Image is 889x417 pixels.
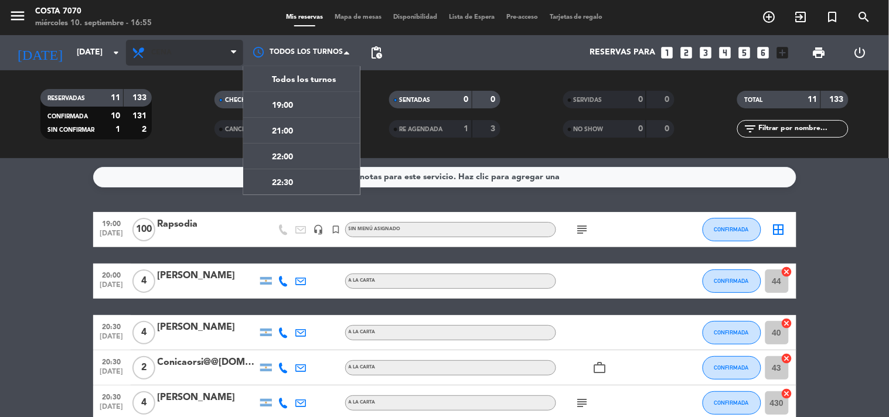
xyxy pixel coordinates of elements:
span: Reservas para [590,48,655,57]
span: 20:30 [97,319,127,333]
span: Sin menú asignado [349,227,401,231]
span: 19:00 [272,99,293,112]
span: [DATE] [97,403,127,416]
span: [DATE] [97,230,127,243]
i: subject [575,396,590,410]
span: 20:30 [97,389,127,403]
span: RESERVADAS [47,95,85,101]
span: 4 [132,269,155,293]
div: miércoles 10. septiembre - 16:55 [35,18,152,29]
span: A LA CARTA [349,365,376,370]
span: CHECK INS [225,97,257,103]
span: Pre-acceso [500,14,544,20]
span: A LA CARTA [349,330,376,334]
span: CONFIRMADA [714,364,749,371]
i: turned_in_not [331,224,342,235]
button: CONFIRMADA [703,269,761,293]
strong: 133 [132,94,149,102]
i: headset_mic [314,224,324,235]
i: looks_one [659,45,675,60]
strong: 0 [638,125,643,133]
span: TOTAL [744,97,762,103]
span: CONFIRMADA [714,399,749,406]
span: 100 [132,218,155,241]
i: looks_4 [717,45,733,60]
i: looks_two [679,45,694,60]
span: SENTADAS [400,97,431,103]
span: Cena [151,49,172,57]
span: Todos los turnos [272,73,336,87]
div: Costa 7070 [35,6,152,18]
button: menu [9,7,26,29]
span: SIN CONFIRMAR [47,127,94,133]
i: cancel [781,317,793,329]
i: search [857,10,871,24]
span: [DATE] [97,368,127,381]
i: subject [575,223,590,237]
div: No hay notas para este servicio. Haz clic para agregar una [329,170,560,184]
strong: 11 [808,95,818,104]
i: arrow_drop_down [109,46,123,60]
button: CONFIRMADA [703,391,761,415]
button: CONFIRMADA [703,321,761,344]
i: [DATE] [9,40,71,66]
div: [PERSON_NAME] [158,390,257,405]
span: [DATE] [97,281,127,295]
span: CONFIRMADA [714,329,749,336]
span: Mis reservas [280,14,329,20]
strong: 3 [491,125,498,133]
i: filter_list [743,122,757,136]
span: SERVIDAS [574,97,602,103]
strong: 0 [665,95,672,104]
i: cancel [781,353,793,364]
i: menu [9,7,26,25]
i: looks_3 [698,45,713,60]
span: 20:00 [97,268,127,281]
span: 2 [132,356,155,380]
strong: 0 [665,125,672,133]
div: [PERSON_NAME] [158,268,257,283]
i: looks_6 [756,45,771,60]
i: cancel [781,266,793,278]
i: work_outline [593,361,607,375]
span: 22:00 [272,151,293,164]
strong: 0 [464,95,469,104]
div: Conicaorsi@@[DOMAIN_NAME] [158,355,257,370]
input: Filtrar por nombre... [757,122,848,135]
span: CONFIRMADA [714,278,749,284]
i: power_settings_new [853,46,867,60]
span: Lista de Espera [443,14,500,20]
i: exit_to_app [794,10,808,24]
strong: 0 [638,95,643,104]
strong: 2 [142,125,149,134]
strong: 11 [111,94,120,102]
span: A LA CARTA [349,400,376,405]
i: cancel [781,388,793,399]
span: 4 [132,321,155,344]
span: Tarjetas de regalo [544,14,609,20]
strong: 10 [111,112,120,120]
button: CONFIRMADA [703,218,761,241]
i: add_box [775,45,791,60]
span: NO SHOW [574,127,604,132]
span: A LA CARTA [349,278,376,283]
i: looks_5 [737,45,752,60]
span: pending_actions [369,46,383,60]
div: LOG OUT [840,35,880,70]
strong: 1 [115,125,120,134]
span: CANCELADA [225,127,261,132]
span: CONFIRMADA [714,226,749,233]
strong: 0 [491,95,498,104]
span: 22:30 [272,176,293,190]
i: add_circle_outline [762,10,776,24]
i: border_all [772,223,786,237]
span: Mapa de mesas [329,14,387,20]
span: RE AGENDADA [400,127,443,132]
i: turned_in_not [826,10,840,24]
button: CONFIRMADA [703,356,761,380]
div: [PERSON_NAME] [158,320,257,335]
span: 19:00 [97,216,127,230]
div: Rapsodia [158,217,257,232]
span: CONFIRMADA [47,114,88,119]
span: 4 [132,391,155,415]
